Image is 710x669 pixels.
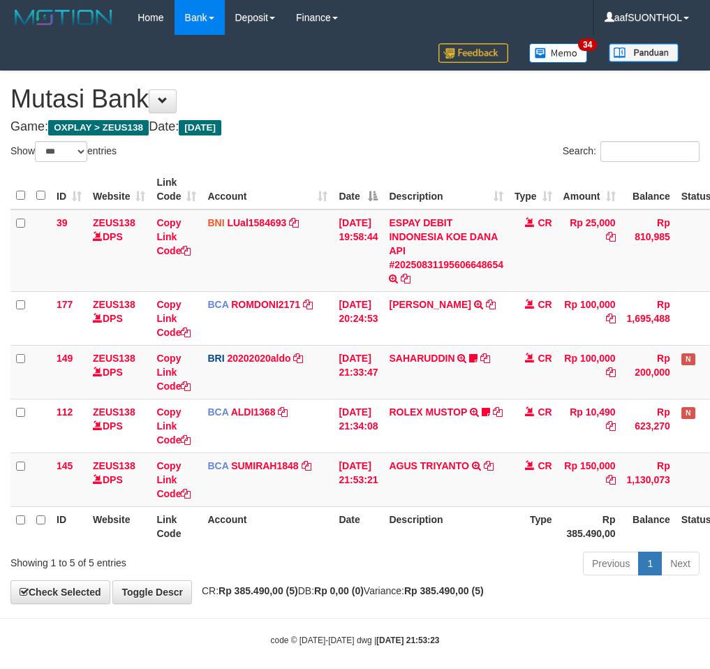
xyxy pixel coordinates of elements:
a: Copy Rp 25,000 to clipboard [606,231,616,242]
a: SUMIRAH1848 [231,460,298,471]
strong: Rp 0,00 (0) [314,585,364,596]
label: Show entries [10,141,117,162]
a: Next [661,552,700,575]
span: BCA [207,460,228,471]
a: Copy Rp 100,000 to clipboard [606,367,616,378]
a: ZEUS138 [93,460,135,471]
th: Balance [621,170,676,209]
a: Copy Rp 150,000 to clipboard [606,474,616,485]
td: Rp 1,695,488 [621,291,676,345]
td: Rp 810,985 [621,209,676,292]
a: 34 [519,35,598,71]
td: Rp 100,000 [558,345,621,399]
span: BRI [207,353,224,364]
span: 145 [57,460,73,471]
span: CR [538,406,552,418]
a: Copy ALDI1368 to clipboard [278,406,288,418]
a: ZEUS138 [93,406,135,418]
a: Copy SUMIRAH1848 to clipboard [302,460,311,471]
th: Type [509,506,558,546]
a: [PERSON_NAME] [389,299,471,310]
span: 112 [57,406,73,418]
a: ZEUS138 [93,299,135,310]
td: [DATE] 21:34:08 [333,399,383,453]
td: DPS [87,399,151,453]
h1: Mutasi Bank [10,85,700,113]
a: Copy ABDUL GAFUR to clipboard [486,299,496,310]
th: Link Code: activate to sort column ascending [151,170,202,209]
a: Copy ROMDONI2171 to clipboard [303,299,313,310]
span: 177 [57,299,73,310]
a: Toggle Descr [112,580,192,604]
th: ID: activate to sort column ascending [51,170,87,209]
th: Website: activate to sort column ascending [87,170,151,209]
td: Rp 150,000 [558,453,621,506]
a: Copy AGUS TRIYANTO to clipboard [484,460,494,471]
a: Copy Link Code [156,460,191,499]
td: Rp 623,270 [621,399,676,453]
span: Has Note [681,353,695,365]
th: Rp 385.490,00 [558,506,621,546]
a: Copy Link Code [156,217,191,256]
th: Date [333,506,383,546]
td: [DATE] 20:24:53 [333,291,383,345]
a: Copy Rp 100,000 to clipboard [606,313,616,324]
a: Check Selected [10,580,110,604]
th: Link Code [151,506,202,546]
a: ROMDONI2171 [231,299,300,310]
a: Copy Link Code [156,406,191,446]
th: Account [202,506,333,546]
a: LUal1584693 [227,217,286,228]
a: Copy ESPAY DEBIT INDONESIA KOE DANA API #20250831195606648654 to clipboard [401,273,411,284]
a: Copy Link Code [156,299,191,338]
th: Balance [621,506,676,546]
th: Type: activate to sort column ascending [509,170,558,209]
a: ALDI1368 [231,406,276,418]
span: 34 [578,38,597,51]
span: [DATE] [179,120,221,135]
a: Copy LUal1584693 to clipboard [289,217,299,228]
div: Showing 1 to 5 of 5 entries [10,550,286,570]
th: ID [51,506,87,546]
td: DPS [87,453,151,506]
span: CR [538,460,552,471]
span: CR [538,353,552,364]
a: Copy ROLEX MUSTOP to clipboard [493,406,503,418]
a: ZEUS138 [93,353,135,364]
td: DPS [87,209,151,292]
span: OXPLAY > ZEUS138 [48,120,149,135]
th: Website [87,506,151,546]
a: Copy 20202020aldo to clipboard [293,353,303,364]
th: Description [383,506,509,546]
span: BNI [207,217,224,228]
td: DPS [87,345,151,399]
td: Rp 10,490 [558,399,621,453]
td: [DATE] 21:33:47 [333,345,383,399]
select: Showentries [35,141,87,162]
h4: Game: Date: [10,120,700,134]
td: DPS [87,291,151,345]
a: Copy Rp 10,490 to clipboard [606,420,616,432]
img: MOTION_logo.png [10,7,117,28]
span: 39 [57,217,68,228]
td: [DATE] 19:58:44 [333,209,383,292]
span: CR: DB: Variance: [195,585,484,596]
img: Button%20Memo.svg [529,43,588,63]
small: code © [DATE]-[DATE] dwg | [271,635,440,645]
a: Copy Link Code [156,353,191,392]
td: Rp 25,000 [558,209,621,292]
label: Search: [563,141,700,162]
a: ESPAY DEBIT INDONESIA KOE DANA API #20250831195606648654 [389,217,503,270]
a: 1 [638,552,662,575]
a: Previous [583,552,639,575]
td: [DATE] 21:53:21 [333,453,383,506]
th: Amount: activate to sort column ascending [558,170,621,209]
a: ZEUS138 [93,217,135,228]
img: panduan.png [609,43,679,62]
a: SAHARUDDIN [389,353,454,364]
a: ROLEX MUSTOP [389,406,467,418]
a: 20202020aldo [227,353,290,364]
span: CR [538,299,552,310]
strong: Rp 385.490,00 (5) [219,585,298,596]
span: BCA [207,406,228,418]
